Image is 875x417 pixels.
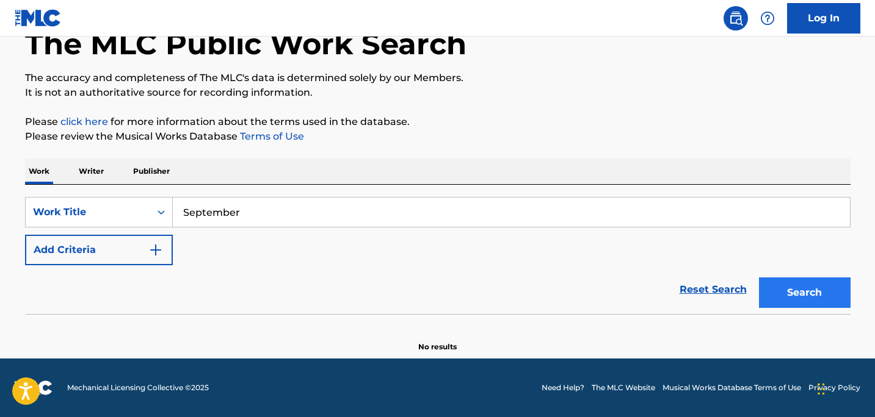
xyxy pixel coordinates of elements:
a: Terms of Use [238,130,304,142]
div: Work Title [33,205,143,219]
div: Drag [818,371,825,407]
div: Help [755,6,780,30]
p: It is not an authoritative source for recording information. [25,85,851,100]
button: Search [759,277,851,308]
a: Reset Search [673,276,753,303]
p: Publisher [129,159,173,184]
p: Writer [75,159,107,184]
a: Musical Works Database Terms of Use [663,382,801,393]
a: Need Help? [542,382,584,393]
button: Add Criteria [25,235,173,265]
h1: The MLC Public Work Search [25,26,467,62]
form: Search Form [25,197,851,314]
a: The MLC Website [592,382,655,393]
img: search [728,11,743,26]
a: Public Search [724,6,748,30]
img: help [760,11,775,26]
a: Log In [787,3,860,34]
a: Privacy Policy [808,382,860,393]
iframe: Chat Widget [814,358,875,417]
img: logo [15,380,53,395]
p: Please review the Musical Works Database [25,129,851,144]
p: No results [418,327,457,352]
img: MLC Logo [15,9,62,27]
img: 9d2ae6d4665cec9f34b9.svg [148,243,163,257]
p: The accuracy and completeness of The MLC's data is determined solely by our Members. [25,71,851,85]
p: Work [25,159,53,184]
a: click here [60,116,108,127]
span: Mechanical Licensing Collective © 2025 [67,382,209,393]
p: Please for more information about the terms used in the database. [25,115,851,129]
